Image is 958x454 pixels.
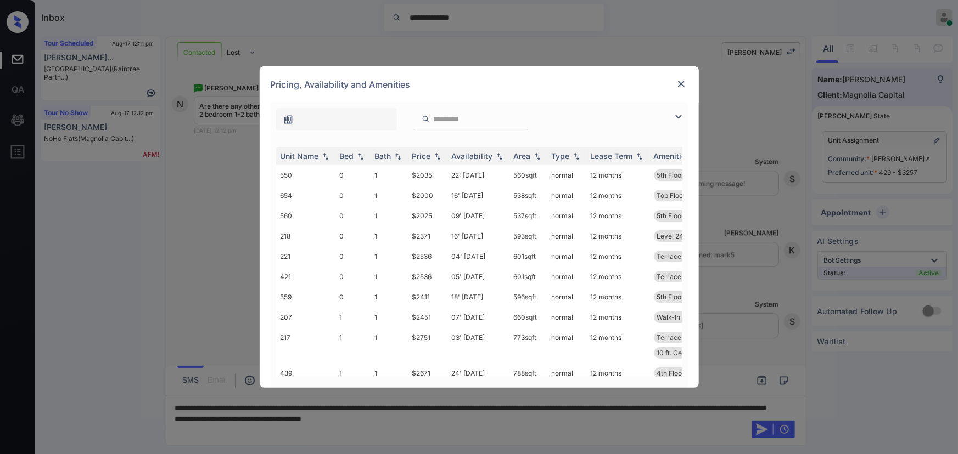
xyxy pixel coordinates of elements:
td: 12 months [586,266,649,287]
td: 1 [371,206,408,226]
td: 560 sqft [509,165,547,185]
td: 0 [335,185,371,206]
td: 0 [335,246,371,266]
span: Terrace [657,273,682,281]
img: sorting [571,152,582,160]
td: $2371 [408,226,447,246]
td: normal [547,226,586,246]
td: 12 months [586,327,649,363]
td: 1 [371,185,408,206]
img: icon-zuma [283,114,294,125]
span: Terrace [657,252,682,260]
td: 12 months [586,363,649,383]
td: $2035 [408,165,447,185]
td: 1 [371,226,408,246]
td: 217 [276,327,335,363]
td: 788 sqft [509,363,547,383]
div: Bed [340,151,354,161]
td: $2536 [408,266,447,287]
td: 03' [DATE] [447,327,509,363]
td: normal [547,185,586,206]
td: 207 [276,307,335,327]
td: 12 months [586,206,649,226]
div: Bath [375,151,391,161]
td: 550 [276,165,335,185]
td: 593 sqft [509,226,547,246]
td: $2751 [408,327,447,363]
td: normal [547,363,586,383]
span: 10 ft. Ceilings [657,349,698,357]
td: 0 [335,287,371,307]
img: sorting [432,152,443,160]
img: sorting [320,152,331,160]
img: sorting [634,152,645,160]
td: 1 [335,307,371,327]
td: 560 [276,206,335,226]
td: 16' [DATE] [447,185,509,206]
span: 4th Floor [657,369,685,377]
span: Walk-In Closet [657,313,702,321]
td: 24' [DATE] [447,363,509,383]
td: 12 months [586,287,649,307]
img: sorting [355,152,366,160]
td: 660 sqft [509,307,547,327]
td: 538 sqft [509,185,547,206]
td: 1 [371,363,408,383]
td: normal [547,266,586,287]
td: 12 months [586,226,649,246]
td: $2671 [408,363,447,383]
span: Terrace [657,333,682,342]
td: 773 sqft [509,327,547,363]
td: normal [547,287,586,307]
td: 218 [276,226,335,246]
td: normal [547,165,586,185]
td: 0 [335,206,371,226]
span: Top Floor [657,191,686,200]
img: close [676,78,687,89]
td: 421 [276,266,335,287]
td: 18' [DATE] [447,287,509,307]
td: $2025 [408,206,447,226]
td: 12 months [586,165,649,185]
td: 654 [276,185,335,206]
td: 07' [DATE] [447,307,509,327]
td: 22' [DATE] [447,165,509,185]
td: 0 [335,165,371,185]
td: 1 [371,307,408,327]
td: 221 [276,246,335,266]
div: Lease Term [591,151,633,161]
td: 601 sqft [509,246,547,266]
td: 1 [371,266,408,287]
td: $2000 [408,185,447,206]
img: sorting [393,152,404,160]
td: 12 months [586,246,649,266]
span: 5th Floor [657,293,685,301]
div: Area [514,151,531,161]
td: 12 months [586,307,649,327]
img: icon-zuma [422,114,430,124]
td: 05' [DATE] [447,266,509,287]
td: 1 [371,165,408,185]
td: 1 [335,327,371,363]
td: 1 [371,327,408,363]
td: 439 [276,363,335,383]
img: sorting [532,152,543,160]
td: normal [547,307,586,327]
span: Level 24 [657,232,684,240]
td: 0 [335,226,371,246]
img: icon-zuma [672,110,685,123]
div: Price [412,151,431,161]
td: 0 [335,266,371,287]
div: Type [552,151,570,161]
div: Amenities [654,151,691,161]
div: Unit Name [281,151,319,161]
td: $2411 [408,287,447,307]
span: 5th Floor [657,171,685,179]
td: 1 [371,287,408,307]
div: Pricing, Availability and Amenities [260,66,699,103]
div: Availability [452,151,493,161]
td: $2451 [408,307,447,327]
td: 537 sqft [509,206,547,226]
td: 1 [335,363,371,383]
td: 16' [DATE] [447,226,509,246]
